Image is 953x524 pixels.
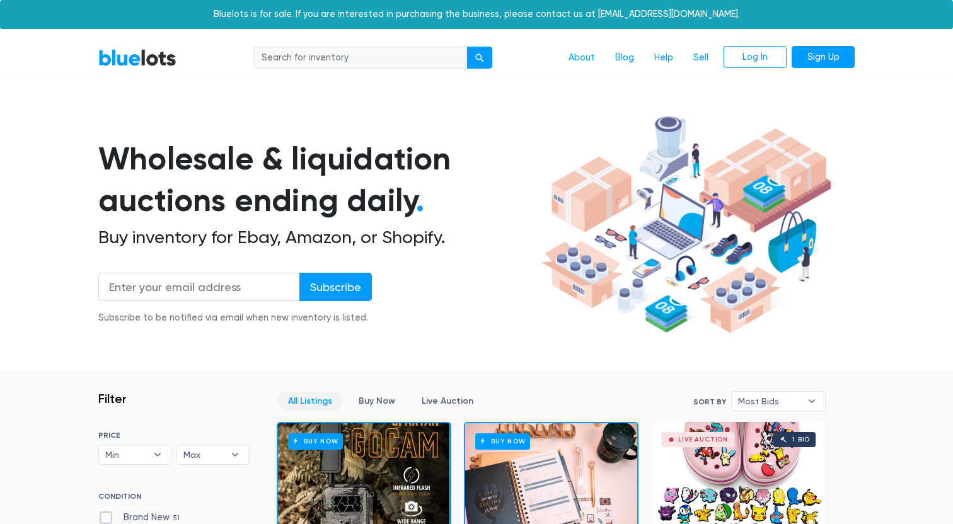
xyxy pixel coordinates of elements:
span: 51 [170,513,184,523]
a: Blog [605,46,644,70]
h6: Buy Now [475,433,530,449]
b: ▾ [799,392,825,411]
label: Sort By [693,396,726,407]
b: ▾ [144,445,171,464]
input: Subscribe [299,273,372,301]
a: Buy Now [348,391,406,411]
input: Search for inventory [253,47,468,69]
span: Max [183,445,225,464]
span: Most Bids [738,392,801,411]
a: Sell [683,46,719,70]
span: . [416,181,424,219]
h3: Filter [98,391,127,406]
span: Min [105,445,147,464]
div: 1 bid [792,436,809,443]
a: Log In [724,46,787,69]
img: hero-ee84e7d0318cb26816c560f6b4441b76977f77a177738b4e94f68c95b2b83dbb.png [537,110,836,339]
a: About [558,46,605,70]
h6: CONDITION [98,492,249,506]
h2: Buy inventory for Ebay, Amazon, or Shopify. [98,227,537,248]
h6: Buy Now [288,433,343,449]
a: Live Auction [411,391,484,411]
a: BlueLots [98,48,176,67]
h6: PRICE [98,431,249,440]
div: Subscribe to be notified via email when new inventory is listed. [98,311,372,325]
div: Live Auction [678,436,728,443]
a: Help [644,46,683,70]
b: ▾ [222,445,248,464]
input: Enter your email address [98,273,300,301]
h1: Wholesale & liquidation auctions ending daily [98,138,537,222]
a: All Listings [277,391,343,411]
a: Sign Up [792,46,855,69]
